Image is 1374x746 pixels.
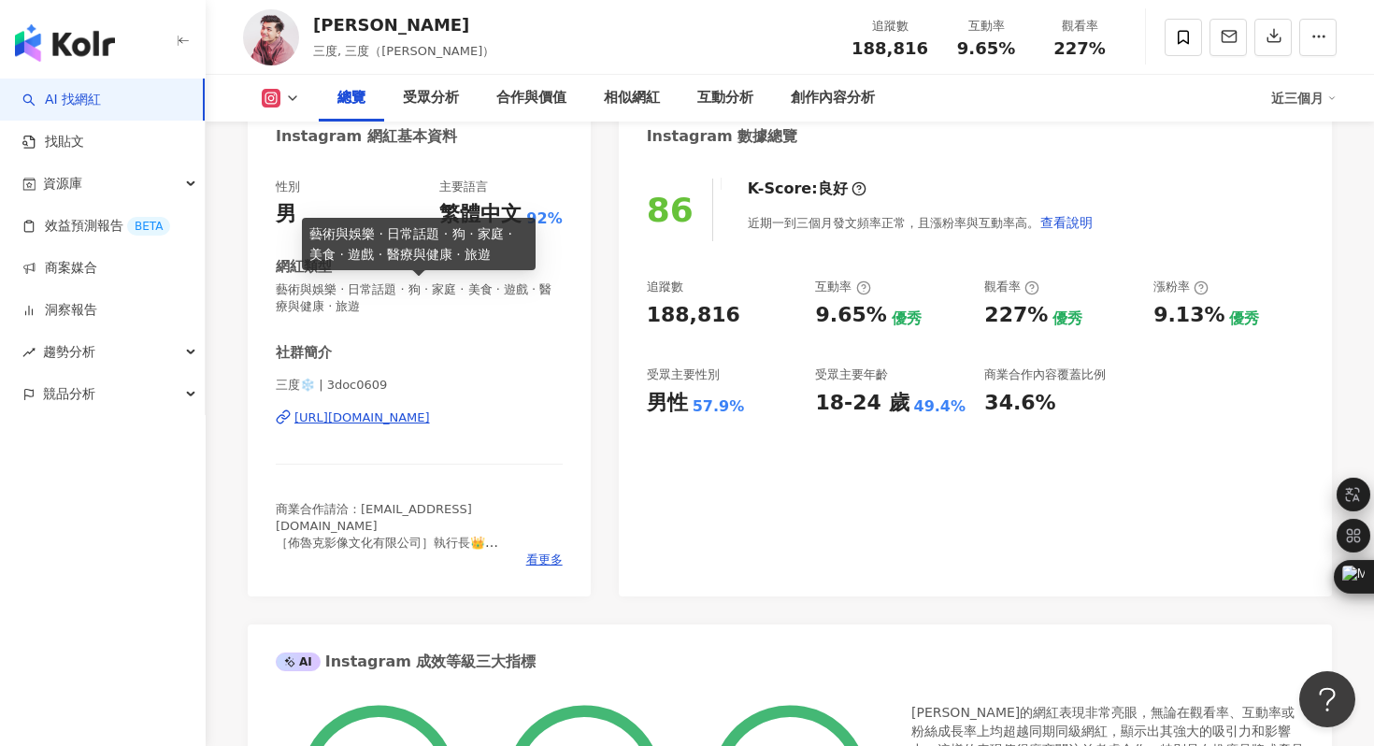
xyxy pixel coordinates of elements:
[276,409,563,426] a: [URL][DOMAIN_NAME]
[892,308,922,329] div: 優秀
[43,331,95,373] span: 趨勢分析
[313,44,494,58] span: 三度, 三度（[PERSON_NAME]）
[1052,308,1082,329] div: 優秀
[1153,279,1209,295] div: 漲粉率
[815,389,909,418] div: 18-24 歲
[748,179,866,199] div: K-Score :
[22,301,97,320] a: 洞察報告
[43,163,82,205] span: 資源庫
[276,502,498,618] span: 商業合作請洽：[EMAIL_ADDRESS][DOMAIN_NAME] ［佈魯克影像文化有限公司］執行長👑 百萬YouTuber 🔥 「不怕時光飛逝，不怕歷經艱難， 不怕生命短暫，只怕留下遺憾」...
[439,200,522,229] div: 繁體中文
[1039,204,1094,241] button: 查看說明
[818,179,848,199] div: 良好
[984,366,1106,383] div: 商業合作內容覆蓋比例
[496,87,566,109] div: 合作與價值
[647,279,683,295] div: 追蹤數
[22,133,84,151] a: 找貼文
[22,217,170,236] a: 效益預測報告BETA
[1299,671,1355,727] iframe: Help Scout Beacon - Open
[852,17,928,36] div: 追蹤數
[647,191,694,229] div: 86
[984,279,1039,295] div: 觀看率
[1271,83,1337,113] div: 近三個月
[276,179,300,195] div: 性別
[1053,39,1106,58] span: 227%
[647,366,720,383] div: 受眾主要性別
[43,373,95,415] span: 競品分析
[403,87,459,109] div: 受眾分析
[1229,308,1259,329] div: 優秀
[957,39,1015,58] span: 9.65%
[984,389,1055,418] div: 34.6%
[791,87,875,109] div: 創作內容分析
[748,204,1094,241] div: 近期一到三個月發文頻率正常，且漲粉率與互動率高。
[1040,215,1093,230] span: 查看說明
[22,91,101,109] a: searchAI 找網紅
[276,377,563,394] span: 三度❄️ | 3doc0609
[337,87,365,109] div: 總覽
[604,87,660,109] div: 相似網紅
[815,301,886,330] div: 9.65%
[15,24,115,62] img: logo
[852,38,928,58] span: 188,816
[243,9,299,65] img: KOL Avatar
[294,409,430,426] div: [URL][DOMAIN_NAME]
[647,301,740,330] div: 188,816
[951,17,1022,36] div: 互動率
[815,366,888,383] div: 受眾主要年齡
[815,279,870,295] div: 互動率
[276,653,321,671] div: AI
[276,343,332,363] div: 社群簡介
[439,179,488,195] div: 主要語言
[526,208,562,229] span: 92%
[697,87,753,109] div: 互動分析
[276,652,536,672] div: Instagram 成效等級三大指標
[693,396,745,417] div: 57.9%
[647,389,688,418] div: 男性
[276,257,332,277] div: 網紅類型
[22,259,97,278] a: 商案媒合
[1044,17,1115,36] div: 觀看率
[914,396,966,417] div: 49.4%
[984,301,1048,330] div: 227%
[276,200,296,229] div: 男
[647,126,798,147] div: Instagram 數據總覽
[22,346,36,359] span: rise
[313,13,494,36] div: [PERSON_NAME]
[1153,301,1224,330] div: 9.13%
[276,281,563,315] span: 藝術與娛樂 · 日常話題 · 狗 · 家庭 · 美食 · 遊戲 · 醫療與健康 · 旅遊
[526,552,563,568] span: 看更多
[276,126,457,147] div: Instagram 網紅基本資料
